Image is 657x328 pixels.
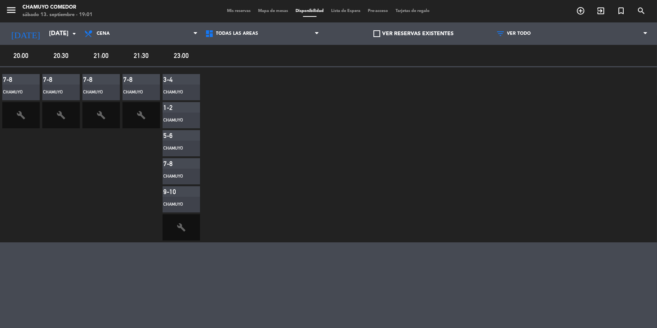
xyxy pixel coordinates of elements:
[43,76,62,83] div: 7-8
[177,223,186,232] i: build
[43,89,69,96] div: Chamuyo
[163,173,190,180] div: Chamuyo
[292,9,328,13] span: Disponibilidad
[163,104,182,111] div: 1-2
[3,89,29,96] div: Chamuyo
[163,188,182,196] div: 9-10
[224,9,255,13] span: Mis reservas
[97,31,110,36] span: Cena
[83,89,109,96] div: Chamuyo
[373,30,454,38] label: VER RESERVAS EXISTENTES
[123,89,149,96] div: Chamuyo
[328,9,364,13] span: Lista de Espera
[122,50,160,61] span: 21:30
[3,76,22,83] div: 7-8
[163,89,190,96] div: Chamuyo
[6,4,17,16] i: menu
[163,132,182,140] div: 5-6
[617,6,626,15] i: turned_in_not
[42,50,80,61] span: 20:30
[16,111,25,120] i: build
[163,117,190,124] div: Chamuyo
[637,6,646,15] i: search
[22,4,93,11] div: Chamuyo Comedor
[137,111,146,120] i: build
[82,50,120,61] span: 21:00
[255,9,292,13] span: Mapa de mesas
[2,50,40,61] span: 20:00
[216,31,258,36] span: Todas las áreas
[163,160,182,168] div: 7-8
[576,6,585,15] i: add_circle_outline
[507,31,531,36] span: VER TODO
[163,76,182,83] div: 3-4
[70,29,79,38] i: arrow_drop_down
[163,145,190,152] div: Chamuyo
[83,76,102,83] div: 7-8
[6,4,17,18] button: menu
[57,111,66,120] i: build
[364,9,392,13] span: Pre-acceso
[163,201,190,208] div: Chamuyo
[163,50,200,61] span: 23:00
[392,9,434,13] span: Tarjetas de regalo
[97,111,106,120] i: build
[596,6,605,15] i: exit_to_app
[6,25,45,42] i: [DATE]
[22,11,93,19] div: sábado 13. septiembre - 19:01
[123,76,142,83] div: 7-8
